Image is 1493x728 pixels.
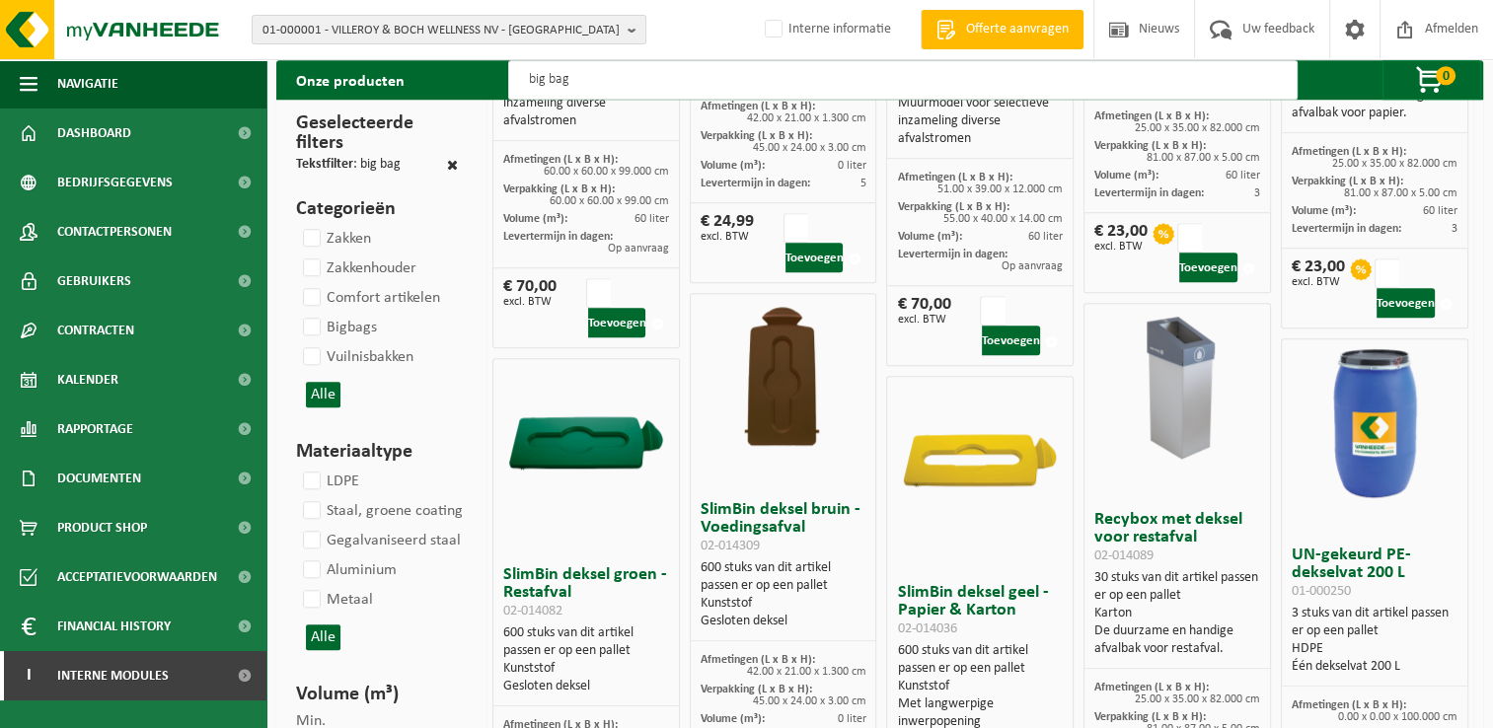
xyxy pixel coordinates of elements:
button: Toevoegen [1377,288,1435,318]
span: Verpakking (L x B x H): [701,130,812,142]
img: 02-014089 [1093,304,1261,472]
label: Aluminium [299,555,397,585]
label: Gegalvaniseerd staal [299,526,461,555]
span: excl. BTW [701,231,754,243]
div: : big bag [296,158,401,175]
span: Interne modules [57,651,169,700]
label: Zakken [299,224,371,254]
button: Toevoegen [982,326,1040,355]
div: € 24,99 [701,213,754,243]
div: De duurzame en handige afvalbak voor papier. [1292,87,1457,122]
span: 42.00 x 21.00 x 1.300 cm [746,112,865,124]
div: Één dekselvat 200 L [1292,658,1457,676]
span: Verpakking (L x B x H): [1292,176,1403,187]
span: Volume (m³): [1094,170,1158,182]
label: Comfort artikelen [299,283,440,313]
div: € 23,00 [1094,223,1148,253]
span: 0 [1436,66,1456,85]
span: Afmetingen (L x B x H): [701,654,815,666]
input: 1 [1375,258,1399,288]
span: Verpakking (L x B x H): [701,684,812,695]
h3: Categorieën [296,194,458,224]
div: 600 stuks van dit artikel passen er op een pallet [503,624,669,695]
h3: SlimBin deksel groen - Restafval [503,566,669,619]
div: 30 stuks van dit artikel passen er op een pallet [1094,569,1260,658]
div: Gesloten deksel [503,678,669,695]
span: Levertermijn in dagen: [897,249,1007,260]
h3: Recybox met deksel voor restafval [1094,511,1260,564]
span: 42.00 x 21.00 x 1.300 cm [746,666,865,678]
span: Volume (m³): [701,713,765,725]
span: Volume (m³): [897,231,961,243]
span: 60.00 x 60.00 x 99.00 cm [550,195,669,207]
span: Dashboard [57,109,131,158]
span: 25.00 x 35.00 x 82.000 cm [1332,158,1457,170]
span: Financial History [57,602,171,651]
label: Interne informatie [761,15,891,44]
img: 02-014082 [502,359,670,527]
div: € 23,00 [1292,258,1345,288]
span: Gebruikers [57,256,131,306]
span: 02-014089 [1094,548,1154,563]
div: 3 stuks van dit artikel passen er op een pallet [1292,605,1457,676]
span: 02-014036 [897,621,956,636]
label: Metaal [299,585,373,615]
h3: UN-gekeurd PE-dekselvat 200 L [1292,546,1457,600]
div: Kunststof [701,595,866,613]
button: Alle [306,382,340,407]
span: Verpakking (L x B x H): [1094,711,1206,723]
span: Afmetingen (L x B x H): [1094,682,1209,693]
span: 0.00 x 0.00 x 100.000 cm [1338,711,1457,723]
span: Levertermijn in dagen: [1292,223,1401,235]
span: 60 liter [1226,170,1260,182]
span: 5 [859,178,865,189]
span: 25.00 x 35.00 x 82.000 cm [1135,122,1260,134]
span: Levertermijn in dagen: [503,231,613,243]
button: Toevoegen [1179,253,1237,282]
button: Alle [306,624,340,650]
span: Product Shop [57,503,147,552]
label: Bigbags [299,313,377,342]
label: Vuilnisbakken [299,342,413,372]
span: Contactpersonen [57,207,172,256]
span: Levertermijn in dagen: [701,178,810,189]
span: Verpakking (L x B x H): [1094,140,1206,152]
input: Zoeken [508,60,1298,100]
span: 81.00 x 87.00 x 5.00 cm [1147,152,1260,164]
span: excl. BTW [1094,241,1148,253]
span: 51.00 x 39.00 x 12.000 cm [937,183,1063,195]
span: 81.00 x 87.00 x 5.00 cm [1344,187,1457,199]
span: excl. BTW [503,296,557,308]
span: 60 liter [635,213,669,225]
span: Op aanvraag [608,243,669,255]
div: Kunststof [503,660,669,678]
span: excl. BTW [897,314,950,326]
span: 0 liter [837,160,865,172]
span: Kalender [57,355,118,404]
span: Verpakking (L x B x H): [897,201,1008,213]
input: 1 [1177,223,1202,253]
div: De duurzame en handige afvalbak voor restafval. [1094,622,1260,658]
img: 02-014309 [700,294,867,462]
span: Navigatie [57,59,118,109]
span: 55.00 x 40.00 x 14.00 cm [943,213,1063,225]
span: Afmetingen (L x B x H): [1292,699,1406,711]
button: Toevoegen [588,308,646,337]
span: Bedrijfsgegevens [57,158,173,207]
span: I [20,651,37,700]
img: 02-014036 [896,377,1064,545]
span: 02-014082 [503,604,562,619]
div: Kunststof [897,678,1063,695]
h3: SlimBin deksel geel - Papier & Karton [897,584,1063,637]
div: Staand model voor selectieve inzameling diverse afvalstromen [503,77,669,130]
div: HDPE [1292,640,1457,658]
span: Afmetingen (L x B x H): [1094,110,1209,122]
span: Volume (m³): [503,213,567,225]
span: 02-014309 [701,539,760,553]
span: Afmetingen (L x B x H): [1292,146,1406,158]
span: Acceptatievoorwaarden [57,552,217,602]
button: 01-000001 - VILLEROY & BOCH WELLNESS NV - [GEOGRAPHIC_DATA] [252,15,646,44]
span: 60 liter [1028,231,1063,243]
span: Offerte aanvragen [961,20,1074,39]
a: Offerte aanvragen [921,10,1083,49]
